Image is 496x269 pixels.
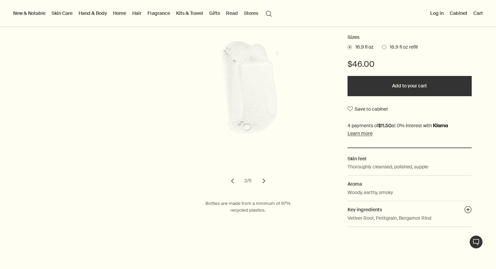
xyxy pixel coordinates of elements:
[348,155,472,162] h2: Skin feel
[472,9,484,18] button: Cart
[348,33,472,42] h2: Sizes
[225,173,240,188] button: previous slide
[243,9,259,18] button: Stores
[348,189,393,196] p: Woody, earthy, smoky
[348,214,431,222] p: Vetiver Root, Petitgrain, Bergamot Rind
[263,7,275,20] button: Open search
[348,103,388,115] button: Save to cabinet
[112,9,128,18] a: Home
[348,180,472,188] h2: Aroma
[348,163,428,170] p: Thoroughly cleansed, polished, supple
[448,9,469,18] a: Cabinet
[50,9,74,18] a: Skin Care
[208,9,221,18] a: Gifts
[469,235,483,249] button: Live Assistance
[205,200,291,213] span: Bottles are made from a minimum of 97% recycled plastics.
[348,76,472,96] button: Add to your cart - $46.00
[256,173,271,188] button: next slide
[348,207,382,213] span: Key ingredients
[464,206,472,215] button: Key ingredients
[77,9,108,18] a: Hand & Body
[429,9,445,18] button: Log in
[386,44,418,51] span: 16.9 fl oz refill
[175,9,204,18] a: Kits & Travel
[225,9,239,18] a: Read
[146,9,171,18] a: Fragrance
[131,9,143,18] a: Hair
[12,9,47,18] button: New & Notable
[352,44,374,51] span: 16.9 fl oz
[348,59,375,70] span: $46.00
